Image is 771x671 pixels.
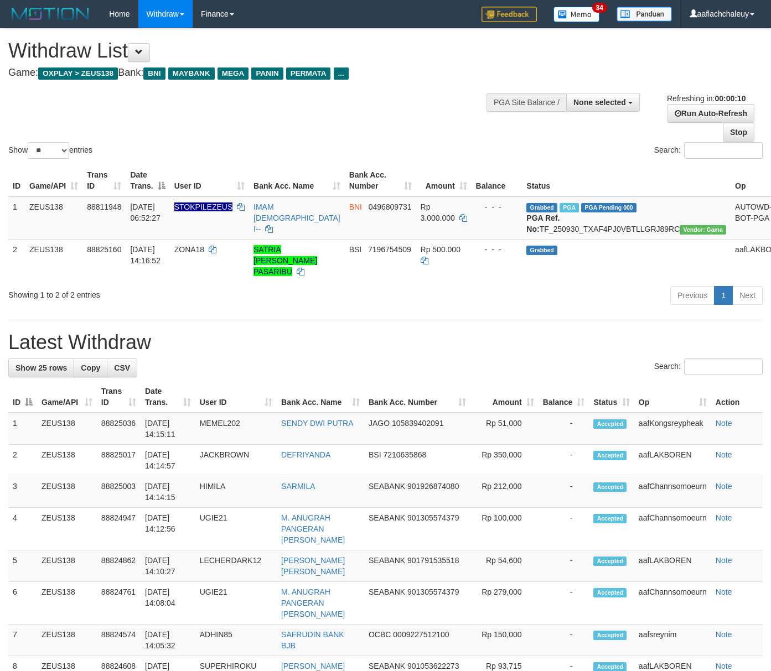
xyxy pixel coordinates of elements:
[170,165,249,196] th: User ID: activate to sort column ascending
[716,513,732,522] a: Note
[680,225,726,235] span: Vendor URL: https://trx31.1velocity.biz
[218,67,249,80] span: MEGA
[573,98,626,107] span: None selected
[97,582,141,625] td: 88824761
[593,451,627,460] span: Accepted
[470,550,539,582] td: Rp 54,600
[141,625,195,656] td: [DATE] 14:05:32
[107,358,137,377] a: CSV
[143,67,165,80] span: BNI
[715,94,746,103] strong: 00:00:10
[539,582,589,625] td: -
[482,7,537,22] img: Feedback.jpg
[407,587,459,596] span: Copy 901305574379 to clipboard
[472,165,522,196] th: Balance
[407,662,459,670] span: Copy 901053622273 to clipboard
[407,482,459,491] span: Copy 901926874080 to clipboard
[114,363,130,372] span: CSV
[539,550,589,582] td: -
[8,358,74,377] a: Show 25 rows
[8,165,25,196] th: ID
[634,550,711,582] td: aafLAKBOREN
[253,202,340,233] a: IMAM [DEMOGRAPHIC_DATA] I--
[249,165,345,196] th: Bank Acc. Name: activate to sort column ascending
[470,508,539,550] td: Rp 100,000
[383,450,426,459] span: Copy 7210635868 to clipboard
[592,3,607,13] span: 34
[281,630,344,650] a: SAFRUDIN BANK BJB
[141,445,195,476] td: [DATE] 14:14:57
[37,445,97,476] td: ZEUS138
[392,419,443,428] span: Copy 105839402091 to clipboard
[28,142,69,159] select: Showentries
[130,202,161,222] span: [DATE] 06:52:27
[716,630,732,639] a: Note
[281,419,353,428] a: SENDY DWI PUTRA
[539,476,589,508] td: -
[634,625,711,656] td: aafsreynim
[8,413,37,445] td: 1
[281,587,345,618] a: M. ANUGRAH PANGERAN [PERSON_NAME]
[539,381,589,413] th: Balance: activate to sort column ascending
[281,482,315,491] a: SARMILA
[195,582,277,625] td: UGIE21
[253,245,317,276] a: SATRIA [PERSON_NAME] PASARIBU
[522,165,731,196] th: Status
[487,93,566,112] div: PGA Site Balance /
[8,142,92,159] label: Show entries
[349,202,362,211] span: BNI
[74,358,107,377] a: Copy
[667,94,746,103] span: Refreshing in:
[174,245,204,254] span: ZONA18
[195,445,277,476] td: JACKBROWN
[8,331,763,353] h1: Latest Withdraw
[195,625,277,656] td: ADHIN85
[37,625,97,656] td: ZEUS138
[470,413,539,445] td: Rp 51,000
[522,196,731,240] td: TF_250930_TXAF4PJ0VBTLLGRJ89RC
[369,419,390,428] span: JAGO
[195,413,277,445] td: MEMEL202
[8,625,37,656] td: 7
[8,445,37,476] td: 2
[141,582,195,625] td: [DATE] 14:08:04
[281,513,345,544] a: M. ANUGRAH PANGERAN [PERSON_NAME]
[8,239,25,282] td: 2
[369,662,405,670] span: SEABANK
[716,587,732,596] a: Note
[421,202,455,222] span: Rp 3.000.000
[8,196,25,240] td: 1
[97,381,141,413] th: Trans ID: activate to sort column ascending
[369,482,405,491] span: SEABANK
[8,476,37,508] td: 3
[593,556,627,566] span: Accepted
[369,450,381,459] span: BSI
[566,93,640,112] button: None selected
[141,413,195,445] td: [DATE] 14:15:11
[407,556,459,565] span: Copy 901791535518 to clipboard
[8,6,92,22] img: MOTION_logo.png
[38,67,118,80] span: OXPLAY > ZEUS138
[369,202,412,211] span: Copy 0496809731 to clipboard
[634,476,711,508] td: aafChannsomoeurn
[470,445,539,476] td: Rp 350,000
[526,203,557,212] span: Grabbed
[670,286,715,305] a: Previous
[539,445,589,476] td: -
[421,245,460,254] span: Rp 500.000
[8,67,503,79] h4: Game: Bank:
[716,419,732,428] a: Note
[37,476,97,508] td: ZEUS138
[168,67,215,80] span: MAYBANK
[37,413,97,445] td: ZEUS138
[368,245,411,254] span: Copy 7196754509 to clipboard
[470,582,539,625] td: Rp 279,000
[349,245,362,254] span: BSI
[8,582,37,625] td: 6
[589,381,634,413] th: Status: activate to sort column ascending
[130,245,161,265] span: [DATE] 14:16:52
[37,550,97,582] td: ZEUS138
[714,286,733,305] a: 1
[593,631,627,640] span: Accepted
[470,476,539,508] td: Rp 212,000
